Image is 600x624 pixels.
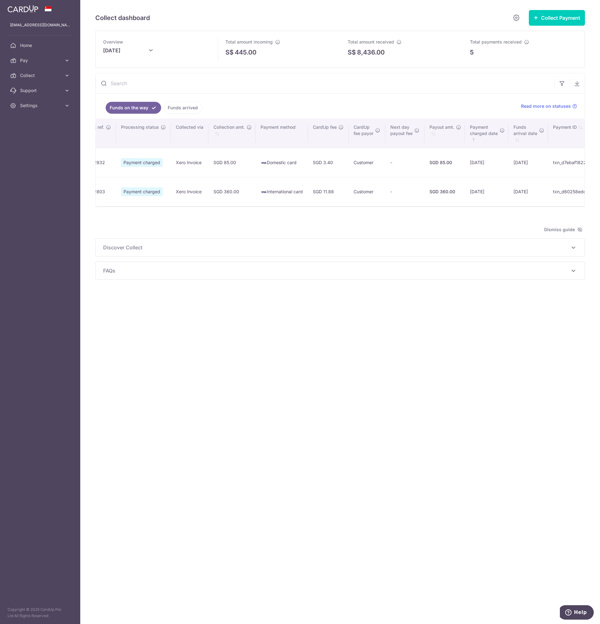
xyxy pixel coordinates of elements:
[255,148,308,177] td: Domestic card
[470,39,522,44] span: Total payments received
[429,189,460,195] div: SGD 360.00
[14,4,27,10] span: Help
[20,87,61,94] span: Support
[171,119,208,148] th: Collected via
[164,102,202,114] a: Funds arrived
[521,103,577,109] a: Read more on statuses
[208,177,255,206] td: SGD 360.00
[20,42,61,49] span: Home
[225,39,273,44] span: Total amount incoming
[548,119,596,148] th: Payment ID: activate to sort column ascending
[255,119,308,148] th: Payment method
[560,605,594,621] iframe: Opens a widget where you can find more information
[213,124,245,130] span: Collection amt.
[385,119,424,148] th: Next daypayout fee
[255,177,308,206] td: International card
[20,72,61,79] span: Collect
[529,10,585,26] button: Collect Payment
[348,39,394,44] span: Total amount received
[349,119,385,148] th: CardUpfee payor
[171,177,208,206] td: Xero Invoice
[20,102,61,109] span: Settings
[548,148,596,177] td: txn_d7ebaf1822d
[508,148,548,177] td: [DATE]
[10,22,70,28] p: [EMAIL_ADDRESS][DOMAIN_NAME]
[357,48,385,57] p: 8,436.00
[521,103,571,109] span: Read more on statuses
[508,119,548,148] th: Fundsarrival date : activate to sort column ascending
[470,48,474,57] p: 5
[103,244,577,251] p: Discover Collect
[116,119,171,148] th: Processing status
[429,159,460,166] div: SGD 85.00
[465,177,508,206] td: [DATE]
[96,73,555,93] input: Search
[121,158,163,167] span: Payment charged
[308,148,349,177] td: SGD 3.40
[465,119,508,148] th: Paymentcharged date : activate to sort column ascending
[208,119,255,148] th: Collection amt. : activate to sort column ascending
[470,124,498,137] span: Payment charged date
[171,148,208,177] td: Xero Invoice
[348,48,356,57] span: S$
[349,177,385,206] td: Customer
[390,124,413,137] span: Next day payout fee
[308,119,349,148] th: CardUp fee
[308,177,349,206] td: SGD 11.88
[313,124,337,130] span: CardUp fee
[106,102,161,114] a: Funds on the way
[465,148,508,177] td: [DATE]
[424,119,465,148] th: Payout amt. : activate to sort column ascending
[354,124,373,137] span: CardUp fee payor
[103,267,570,274] span: FAQs
[95,13,150,23] h5: Collect dashboard
[121,124,159,130] span: Processing status
[544,226,582,233] span: Dismiss guide
[548,177,596,206] td: txn_d60258edc5e
[513,124,537,137] span: Funds arrival date
[508,177,548,206] td: [DATE]
[429,124,454,130] span: Payout amt.
[121,187,163,196] span: Payment charged
[385,177,424,206] td: -
[261,189,267,195] img: visa-sm-192604c4577d2d35970c8ed26b86981c2741ebd56154ab54ad91a526f0f24972.png
[235,48,256,57] p: 445.00
[208,148,255,177] td: SGD 85.00
[225,48,234,57] span: S$
[349,148,385,177] td: Customer
[103,39,123,44] span: Overview
[103,244,570,251] span: Discover Collect
[261,160,267,166] img: visa-sm-192604c4577d2d35970c8ed26b86981c2741ebd56154ab54ad91a526f0f24972.png
[8,5,38,13] img: CardUp
[103,267,577,274] p: FAQs
[20,57,61,64] span: Pay
[385,148,424,177] td: -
